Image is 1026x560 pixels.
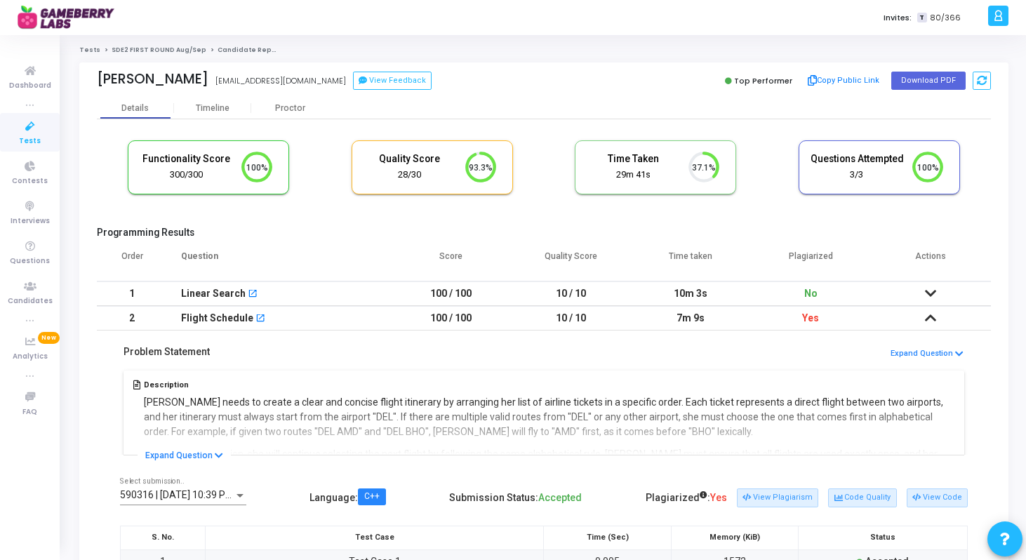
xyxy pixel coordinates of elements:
div: [PERSON_NAME] [97,71,208,87]
td: 10m 3s [631,281,751,306]
span: Accepted [538,492,582,503]
span: Candidate Report [218,46,282,54]
button: View Plagiarism [737,488,818,507]
span: No [804,288,818,299]
div: Timeline [196,103,229,114]
span: Top Performer [734,75,792,86]
th: Question [167,242,391,281]
a: Tests [79,46,100,54]
button: Copy Public Link [804,70,884,91]
div: 29m 41s [586,168,680,182]
h5: Programming Results [97,227,991,239]
p: [PERSON_NAME] needs to create a clear and concise flight itinerary by arranging her list of airli... [144,395,955,439]
h5: Functionality Score [139,153,233,165]
div: Language : [309,486,386,509]
span: T [917,13,926,23]
span: Questions [10,255,50,267]
div: Plagiarized : [646,486,727,509]
span: Tests [19,135,41,147]
th: Plagiarized [751,242,871,281]
img: logo [18,4,123,32]
th: Order [97,242,167,281]
div: [EMAIL_ADDRESS][DOMAIN_NAME] [215,75,346,87]
button: Code Quality [828,488,896,507]
td: 10 / 10 [511,281,631,306]
td: 100 / 100 [391,306,511,331]
span: Interviews [11,215,50,227]
th: Actions [871,242,991,281]
a: SDE2 FIRST ROUND Aug/Sep [112,46,206,54]
h5: Questions Attempted [810,153,904,165]
td: 7m 9s [631,306,751,331]
th: Test Case [205,526,544,549]
td: 10 / 10 [511,306,631,331]
span: 80/366 [930,12,961,24]
span: Contests [12,175,48,187]
span: Analytics [13,351,48,363]
button: Expand Question [138,448,231,462]
div: Proctor [251,103,328,114]
button: View Feedback [353,72,432,90]
div: C++ [364,493,380,501]
span: 590316 | [DATE] 10:39 PM IST (Best) P [120,489,288,500]
label: Invites: [884,12,912,24]
h5: Quality Score [363,153,457,165]
h5: Time Taken [586,153,680,165]
button: Download PDF [891,72,966,90]
button: View Code [907,488,968,507]
span: Yes [710,492,727,503]
th: Status [798,526,967,549]
th: Memory (KiB) [671,526,798,549]
h5: Description [144,380,955,389]
td: 1 [97,281,167,306]
div: 28/30 [363,168,457,182]
span: Yes [802,312,819,324]
button: Expand Question [890,347,964,361]
div: Details [121,103,149,114]
div: 300/300 [139,168,233,182]
div: Submission Status: [449,486,582,509]
span: Candidates [8,295,53,307]
span: New [38,332,60,344]
span: Dashboard [9,80,51,92]
span: FAQ [22,406,37,418]
nav: breadcrumb [79,46,1008,55]
th: Time taken [631,242,751,281]
td: 100 / 100 [391,281,511,306]
th: Score [391,242,511,281]
td: 2 [97,306,167,331]
th: Time (Sec) [544,526,671,549]
div: Linear Search [181,282,246,305]
th: Quality Score [511,242,631,281]
h5: Problem Statement [124,346,210,358]
th: S. No. [121,526,206,549]
div: 3/3 [810,168,904,182]
mat-icon: open_in_new [248,290,258,300]
mat-icon: open_in_new [255,314,265,324]
div: Flight Schedule [181,307,253,330]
